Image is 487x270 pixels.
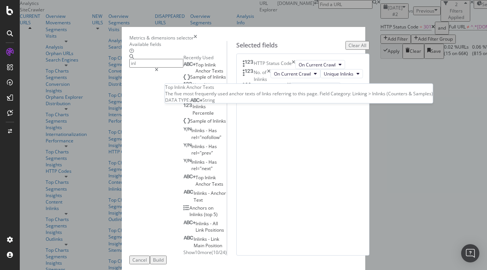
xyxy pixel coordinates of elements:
[236,41,278,50] div: Selected fields
[254,60,292,69] div: HTTP Status Code
[129,41,227,47] div: Available fields
[461,244,479,262] div: Open Intercom Messenger
[320,69,363,78] button: Unique Inlinks
[287,82,291,92] div: times
[299,62,336,68] span: On Current Crawl
[205,227,224,233] span: Positions
[194,236,208,242] span: Inlinks
[208,143,217,150] span: Has
[210,220,213,227] span: -
[243,60,363,69] div: HTTP Status CodetimesOn Current Crawl
[189,211,204,218] span: Inlinks
[194,242,205,249] span: Main
[196,227,205,233] span: Link
[213,74,226,80] span: Inlinks
[207,74,213,80] span: of
[211,236,219,242] span: Link
[183,54,227,61] div: Recently Used
[274,71,311,77] span: On Current Crawl
[190,74,207,80] span: Sample
[295,60,345,69] button: On Current Crawl
[291,82,341,92] button: On Current Crawl
[243,69,363,82] div: No. of InlinkstimesOn Current CrawlUnique Inlinks
[189,205,208,211] span: Anchors
[292,60,295,69] div: times
[191,159,206,165] span: Inlinks
[349,42,366,49] div: Clear All
[213,211,218,218] span: 5)
[271,69,320,78] button: On Current Crawl
[191,150,213,156] span: rel="prev"
[183,249,212,256] span: Show 10 more
[243,82,363,92] div: Sample of InlinkstimesOn Current Crawl
[191,127,206,134] span: Inlinks
[207,118,213,124] span: of
[129,35,194,41] div: Metrics & dimensions selector
[206,127,208,134] span: -
[194,190,208,196] span: Inlinks
[204,211,213,218] span: (top
[196,62,205,68] span: Top
[212,249,227,256] span: ( 10 / 24 )
[254,69,267,82] div: No. of Inlinks
[191,143,206,150] span: Inlinks
[206,143,208,150] span: -
[153,257,164,263] div: Build
[205,242,222,249] span: Position
[150,256,167,264] button: Build
[345,41,369,50] button: Clear All
[251,82,287,92] div: Sample of Inlinks
[205,62,216,68] span: Inlink
[129,59,183,68] input: Search by field name
[208,236,211,242] span: -
[202,97,215,103] span: String
[165,84,433,90] div: Top Inlink Anchor Texts
[213,118,226,124] span: Inlinks
[194,197,203,203] span: Text
[129,256,150,264] button: Cancel
[267,69,271,82] div: times
[194,35,197,41] div: times
[132,257,147,263] div: Cancel
[205,174,216,181] span: Inlink
[212,68,223,74] span: Texts
[165,90,433,97] div: The five most frequently used anchor texts of links referring to this page. Field Category: Linki...
[208,159,217,165] span: Has
[196,220,210,227] span: Inlinks
[212,181,223,187] span: Texts
[165,97,190,103] span: DATA TYPE:
[193,110,214,116] span: Percentile
[208,205,213,211] span: on
[206,82,221,88] span: Unique
[196,174,205,181] span: Top
[201,82,206,88] span: of
[211,190,226,196] span: Anchor
[208,127,217,134] span: Has
[193,103,206,110] span: Inlinks
[193,82,201,88] span: No.
[324,71,353,77] span: Unique Inlinks
[196,68,212,74] span: Anchor
[190,118,207,124] span: Sample
[213,220,218,227] span: All
[191,165,213,172] span: rel="next"
[191,134,221,141] span: rel="nofollow"
[196,181,212,187] span: Anchor
[206,159,208,165] span: -
[208,190,211,196] span: -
